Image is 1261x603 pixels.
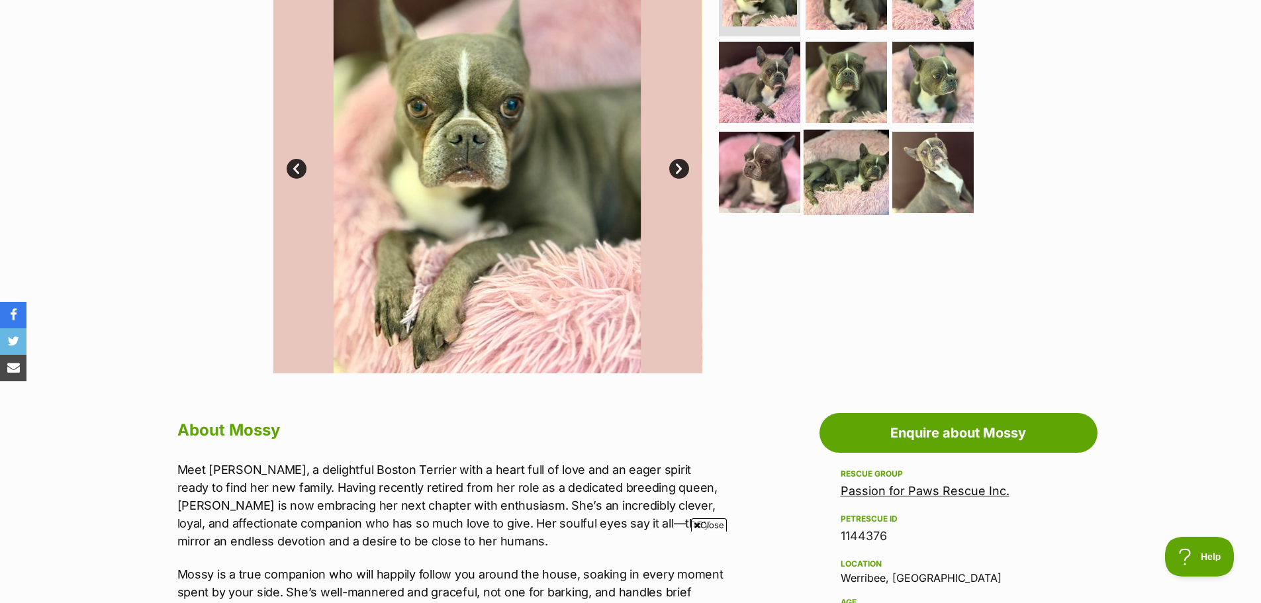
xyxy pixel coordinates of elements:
[841,556,1076,584] div: Werribee, [GEOGRAPHIC_DATA]
[841,559,1076,569] div: Location
[287,159,306,179] a: Prev
[669,159,689,179] a: Next
[719,42,800,123] img: Photo of Mossy
[892,132,974,213] img: Photo of Mossy
[390,537,872,596] iframe: Advertisement
[804,130,889,215] img: Photo of Mossy
[806,42,887,123] img: Photo of Mossy
[841,514,1076,524] div: PetRescue ID
[892,42,974,123] img: Photo of Mossy
[819,413,1098,453] a: Enquire about Mossy
[841,484,1009,498] a: Passion for Paws Rescue Inc.
[177,461,724,550] p: Meet [PERSON_NAME], a delightful Boston Terrier with a heart full of love and an eager spirit rea...
[177,416,724,445] h2: About Mossy
[691,518,727,532] span: Close
[841,527,1076,545] div: 1144376
[719,132,800,213] img: Photo of Mossy
[841,469,1076,479] div: Rescue group
[1165,537,1235,577] iframe: Help Scout Beacon - Open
